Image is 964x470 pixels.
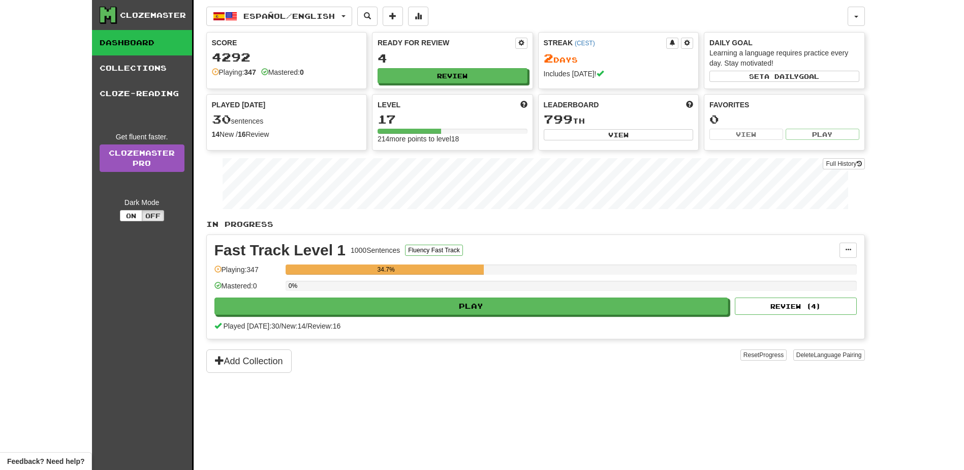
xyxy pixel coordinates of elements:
span: Level [378,100,400,110]
button: DeleteLanguage Pairing [793,349,865,361]
div: Includes [DATE]! [544,69,694,79]
button: Fluency Fast Track [405,245,462,256]
button: Review (4) [735,298,857,315]
span: Played [DATE] [212,100,266,110]
div: Learning a language requires practice every day. Stay motivated! [709,48,859,68]
strong: 0 [300,68,304,76]
div: New / Review [212,129,362,139]
div: Get fluent faster. [100,132,184,142]
button: View [709,129,783,140]
div: Mastered: [261,67,304,77]
button: Seta dailygoal [709,71,859,82]
div: 4292 [212,51,362,64]
strong: 16 [238,130,246,138]
div: Daily Goal [709,38,859,48]
span: a daily [764,73,799,80]
a: (CEST) [575,40,595,47]
div: Ready for Review [378,38,515,48]
div: 1000 Sentences [351,245,400,255]
div: 214 more points to level 18 [378,134,527,144]
strong: 14 [212,130,220,138]
span: Played [DATE]: 30 [223,322,279,330]
div: Score [212,38,362,48]
span: Español / English [243,12,335,20]
span: Leaderboard [544,100,599,110]
div: Playing: [212,67,256,77]
span: 799 [544,112,573,126]
div: 4 [378,52,527,65]
button: Play [214,298,729,315]
div: Playing: 347 [214,265,281,281]
div: Mastered: 0 [214,281,281,298]
button: View [544,129,694,140]
div: Dark Mode [100,197,184,208]
div: 17 [378,113,527,126]
span: / [279,322,282,330]
span: Open feedback widget [7,456,84,466]
div: Favorites [709,100,859,110]
div: Fast Track Level 1 [214,243,346,258]
span: New: 14 [282,322,305,330]
button: Search sentences [357,7,378,26]
button: Play [786,129,859,140]
span: 2 [544,51,553,65]
div: Streak [544,38,667,48]
span: Language Pairing [814,351,861,359]
div: Day s [544,52,694,65]
button: Español/English [206,7,352,26]
div: th [544,113,694,126]
button: ResetProgress [740,349,787,361]
a: Dashboard [92,30,192,55]
span: This week in points, UTC [686,100,693,110]
span: Review: 16 [307,322,340,330]
span: 30 [212,112,231,126]
div: 0 [709,113,859,126]
span: / [305,322,307,330]
p: In Progress [206,219,865,229]
a: Collections [92,55,192,81]
span: Score more points to level up [520,100,527,110]
button: Add sentence to collection [383,7,403,26]
a: ClozemasterPro [100,144,184,172]
div: Clozemaster [120,10,186,20]
button: Full History [823,158,864,169]
button: Add Collection [206,349,292,373]
a: Cloze-Reading [92,81,192,106]
button: More stats [408,7,428,26]
div: 34.7% [289,265,484,275]
div: sentences [212,113,362,126]
strong: 347 [244,68,256,76]
span: Progress [759,351,784,359]
button: Off [142,210,164,221]
button: On [120,210,142,221]
button: Review [378,68,527,83]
